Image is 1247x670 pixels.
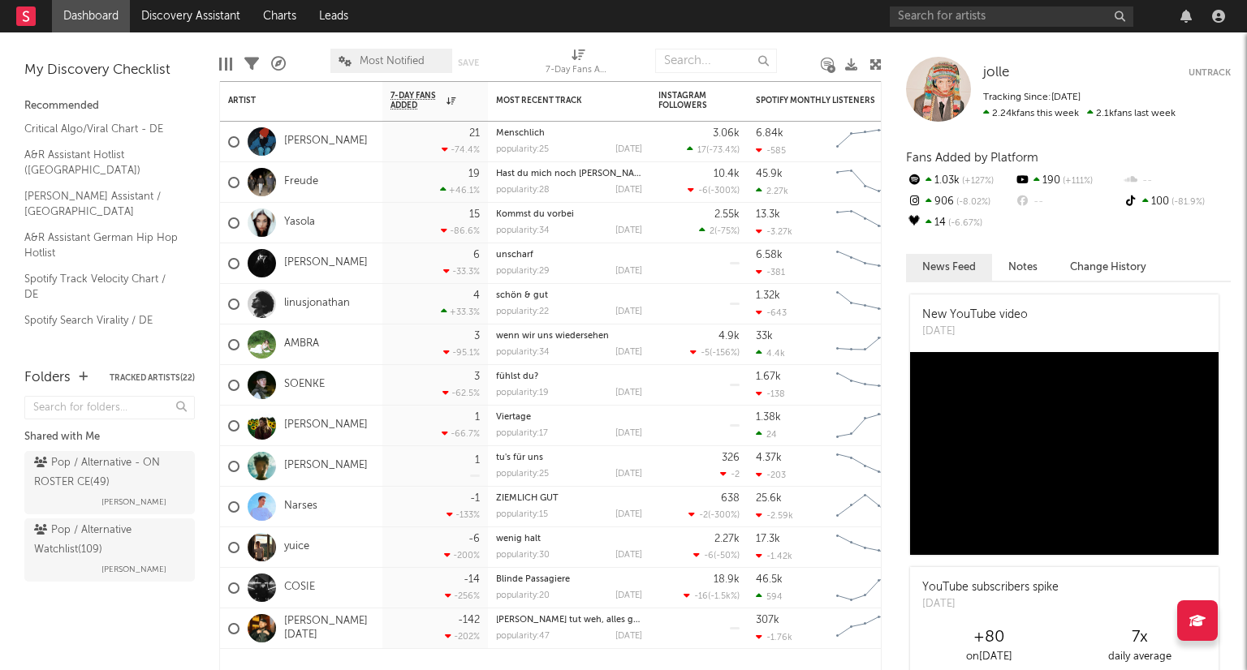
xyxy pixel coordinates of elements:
[756,510,793,521] div: -2.59k
[444,550,480,560] div: -200 %
[756,632,792,642] div: -1.76k
[655,49,777,73] input: Search...
[615,226,642,235] div: [DATE]
[468,169,480,179] div: 19
[496,535,642,543] div: wenig halt
[24,368,71,388] div: Folders
[615,267,642,276] div: [DATE]
[756,389,785,399] div: -138
[688,185,740,195] div: ( )
[756,128,783,139] div: 6.84k
[496,251,642,260] div: unscharf
[24,229,179,262] a: A&R Assistant German Hip Hop Hotlist
[271,41,286,88] div: A&R Pipeline
[690,347,740,358] div: ( )
[496,96,618,105] div: Most Recent Track
[496,616,642,625] div: nix tut weh, alles gut.
[714,209,740,220] div: 2.55k
[688,509,740,520] div: ( )
[496,494,642,503] div: ZIEMLICH GUT
[440,185,480,195] div: +46.1 %
[615,389,642,397] div: [DATE]
[722,453,740,463] div: 326
[756,493,782,504] div: 25.6k
[615,145,642,154] div: [DATE]
[284,615,374,642] a: [PERSON_NAME][DATE]
[615,307,642,316] div: [DATE]
[1054,254,1163,281] button: Change History
[693,550,740,560] div: ( )
[24,427,195,447] div: Shared with Me
[1189,65,1231,81] button: Untrack
[983,66,1009,79] span: jolle
[704,552,714,560] span: -6
[469,128,480,139] div: 21
[1064,647,1215,667] div: daily average
[712,349,737,358] span: -156 %
[1123,191,1231,213] div: 100
[906,170,1014,191] div: 1.03k
[906,191,1014,213] div: 906
[284,216,315,230] a: Yasola
[34,521,181,560] div: Pop / Alternative Watchlist ( 109 )
[922,324,1028,340] div: [DATE]
[496,186,550,195] div: popularity: 28
[464,574,480,585] div: -14
[458,615,480,625] div: -142
[496,551,550,560] div: popularity: 30
[756,372,781,382] div: 1.67k
[713,128,740,139] div: 3.06k
[390,91,442,110] span: 7-Day Fans Added
[829,122,902,162] svg: Chart title
[496,591,550,600] div: popularity: 20
[756,169,783,179] div: 45.9k
[441,307,480,317] div: +33.3 %
[714,534,740,544] div: 2.27k
[756,429,777,440] div: 24
[24,146,179,179] a: A&R Assistant Hotlist ([GEOGRAPHIC_DATA])
[496,389,549,397] div: popularity: 19
[829,243,902,284] svg: Chart title
[284,337,319,351] a: AMBRA
[906,213,1014,234] div: 14
[1123,170,1231,191] div: --
[983,65,1009,81] a: jolle
[756,453,782,463] div: 4.37k
[442,428,480,439] div: -66.7 %
[284,459,368,473] a: [PERSON_NAME]
[710,187,737,195] span: -300 %
[698,187,708,195] span: -6
[101,560,166,579] span: [PERSON_NAME]
[922,579,1059,596] div: YouTube subscribers spike
[699,225,740,236] div: ( )
[496,632,550,641] div: popularity: 47
[756,591,783,602] div: 594
[496,145,549,154] div: popularity: 25
[496,348,550,357] div: popularity: 34
[496,170,654,178] a: Hast du mich noch [PERSON_NAME]?
[496,413,642,422] div: Viertage
[101,492,166,512] span: [PERSON_NAME]
[496,616,645,625] a: [PERSON_NAME] tut weh, alles gut.
[914,628,1064,647] div: +80
[615,186,642,195] div: [DATE]
[717,227,737,236] span: -75 %
[496,210,642,219] div: Kommst du vorbei
[946,219,982,228] span: -6.67 %
[496,372,642,381] div: fühlst du?
[496,453,543,462] a: tu's für uns
[496,291,642,300] div: schön & gut
[496,510,548,519] div: popularity: 15
[756,186,788,196] div: 2.27k
[829,487,902,527] svg: Chart title
[960,177,994,186] span: +127 %
[829,406,902,446] svg: Chart title
[475,455,480,466] div: 1
[922,596,1059,612] div: [DATE]
[906,254,992,281] button: News Feed
[496,535,541,543] a: wenig halt
[496,332,609,341] a: wenn wir uns wiedersehen
[983,109,1176,118] span: 2.1k fans last week
[469,209,480,220] div: 15
[496,494,559,503] a: ZIEMLICH GUT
